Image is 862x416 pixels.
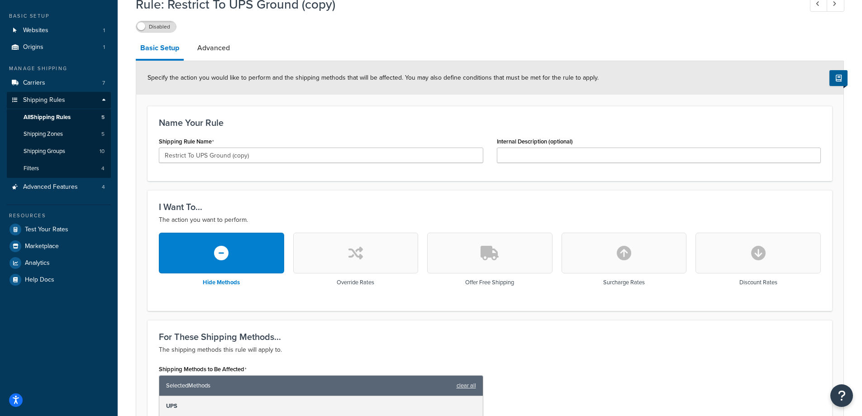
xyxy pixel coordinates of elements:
[148,73,599,82] span: Specify the action you would like to perform and the shipping methods that will be affected. You ...
[497,138,573,145] label: Internal Description (optional)
[136,37,184,61] a: Basic Setup
[103,43,105,51] span: 1
[166,379,452,392] span: Selected Methods
[7,255,111,271] a: Analytics
[23,43,43,51] span: Origins
[100,148,105,155] span: 10
[23,27,48,34] span: Websites
[7,160,111,177] li: Filters
[7,179,111,196] a: Advanced Features4
[7,22,111,39] li: Websites
[101,165,105,172] span: 4
[7,39,111,56] li: Origins
[7,75,111,91] li: Carriers
[159,202,821,212] h3: I Want To...
[24,148,65,155] span: Shipping Groups
[23,96,65,104] span: Shipping Rules
[102,183,105,191] span: 4
[24,114,71,121] span: All Shipping Rules
[7,143,111,160] li: Shipping Groups
[23,79,45,87] span: Carriers
[337,279,374,286] h3: Override Rates
[830,384,853,407] button: Open Resource Center
[7,22,111,39] a: Websites1
[7,92,111,109] a: Shipping Rules
[7,126,111,143] li: Shipping Zones
[25,276,54,284] span: Help Docs
[7,12,111,20] div: Basic Setup
[159,366,247,373] label: Shipping Methods to Be Affected
[159,344,821,355] p: The shipping methods this rule will apply to.
[829,70,848,86] button: Show Help Docs
[7,39,111,56] a: Origins1
[7,179,111,196] li: Advanced Features
[7,221,111,238] a: Test Your Rates
[7,126,111,143] a: Shipping Zones5
[25,243,59,250] span: Marketplace
[7,65,111,72] div: Manage Shipping
[24,165,39,172] span: Filters
[7,238,111,254] a: Marketplace
[25,226,68,234] span: Test Your Rates
[136,21,176,32] label: Disabled
[7,272,111,288] a: Help Docs
[603,279,645,286] h3: Surcharge Rates
[23,183,78,191] span: Advanced Features
[7,75,111,91] a: Carriers7
[7,109,111,126] a: AllShipping Rules5
[101,114,105,121] span: 5
[203,279,240,286] h3: Hide Methods
[159,332,821,342] h3: For These Shipping Methods...
[193,37,234,59] a: Advanced
[159,118,821,128] h3: Name Your Rule
[7,92,111,178] li: Shipping Rules
[24,130,63,138] span: Shipping Zones
[102,79,105,87] span: 7
[25,259,50,267] span: Analytics
[159,138,214,145] label: Shipping Rule Name
[7,212,111,220] div: Resources
[7,143,111,160] a: Shipping Groups10
[159,215,821,225] p: The action you want to perform.
[465,279,514,286] h3: Offer Free Shipping
[739,279,777,286] h3: Discount Rates
[457,379,476,392] a: clear all
[7,160,111,177] a: Filters4
[103,27,105,34] span: 1
[101,130,105,138] span: 5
